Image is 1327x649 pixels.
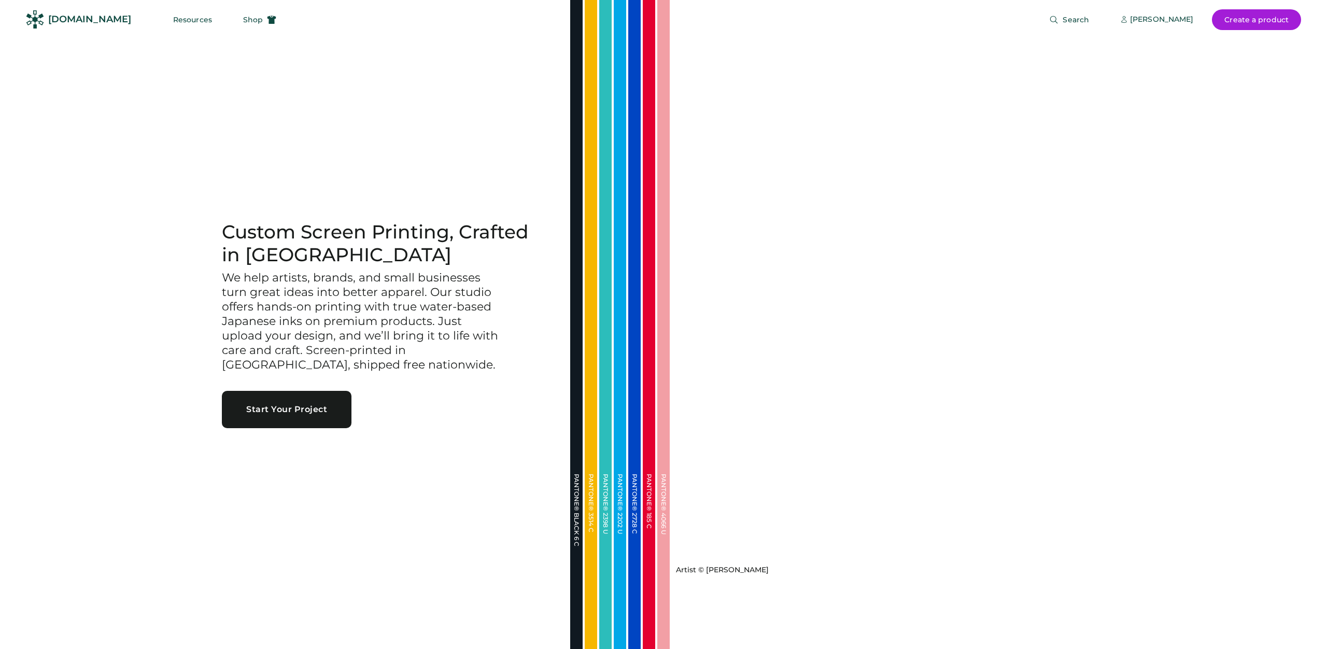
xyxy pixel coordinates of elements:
button: Search [1037,9,1102,30]
button: Shop [231,9,289,30]
div: [DOMAIN_NAME] [48,13,131,26]
span: Shop [243,16,263,23]
div: PANTONE® 3514 C [588,474,594,577]
div: Artist © [PERSON_NAME] [676,565,769,575]
h3: We help artists, brands, and small businesses turn great ideas into better apparel. Our studio of... [222,271,502,372]
div: PANTONE® BLACK 6 C [573,474,580,577]
button: Create a product [1212,9,1301,30]
button: Start Your Project [222,391,351,428]
a: Artist © [PERSON_NAME] [672,561,769,575]
span: Search [1063,16,1089,23]
div: PANTONE® 2728 C [631,474,638,577]
button: Resources [161,9,224,30]
div: PANTONE® 2202 U [617,474,623,577]
h1: Custom Screen Printing, Crafted in [GEOGRAPHIC_DATA] [222,221,545,266]
div: [PERSON_NAME] [1130,15,1193,25]
div: PANTONE® 4066 U [660,474,667,577]
img: Rendered Logo - Screens [26,10,44,29]
div: PANTONE® 185 C [646,474,652,577]
div: PANTONE® 2398 U [602,474,609,577]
